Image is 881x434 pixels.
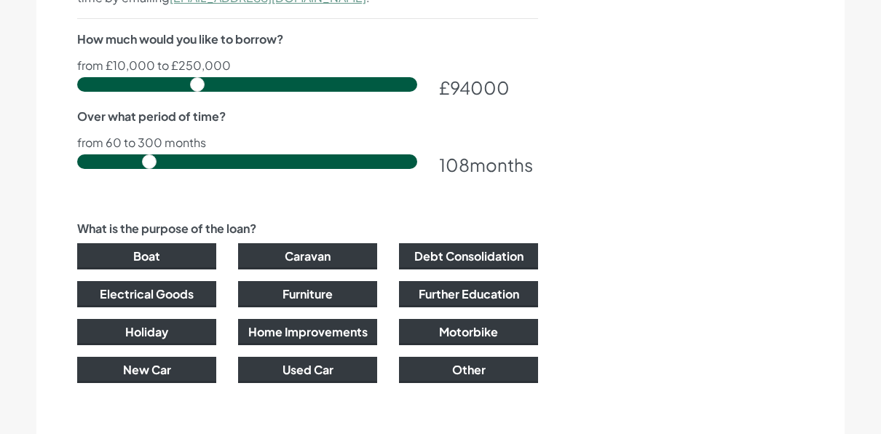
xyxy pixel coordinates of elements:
[439,151,538,178] div: months
[77,243,216,269] button: Boat
[238,243,377,269] button: Caravan
[77,357,216,383] button: New Car
[399,319,538,345] button: Motorbike
[77,108,226,125] label: Over what period of time?
[450,76,510,98] span: 94000
[77,31,283,48] label: How much would you like to borrow?
[439,154,470,175] span: 108
[238,319,377,345] button: Home Improvements
[238,357,377,383] button: Used Car
[77,137,538,149] p: from 60 to 300 months
[77,220,256,237] label: What is the purpose of the loan?
[439,74,538,100] div: £
[399,357,538,383] button: Other
[238,281,377,307] button: Furniture
[399,281,538,307] button: Further Education
[399,243,538,269] button: Debt Consolidation
[77,281,216,307] button: Electrical Goods
[77,319,216,345] button: Holiday
[77,60,538,71] p: from £10,000 to £250,000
